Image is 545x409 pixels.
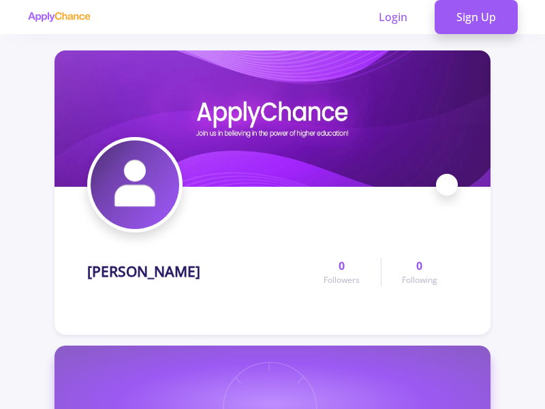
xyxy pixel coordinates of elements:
img: applychance logo text only [27,12,91,22]
span: Following [402,274,437,286]
img: moein farahicover image [54,50,490,187]
h1: [PERSON_NAME] [87,263,200,280]
img: moein farahiavatar [91,140,179,229]
span: 0 [339,258,345,274]
span: 0 [416,258,422,274]
span: Followers [324,274,360,286]
a: 0Followers [303,258,380,286]
a: 0Following [381,258,458,286]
